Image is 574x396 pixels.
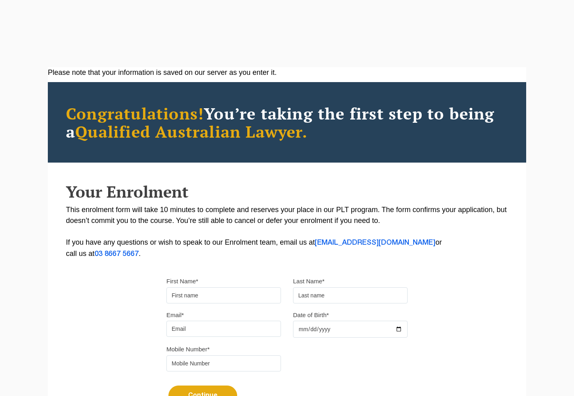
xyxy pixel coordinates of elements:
span: Qualified Australian Lawyer. [75,121,307,142]
div: Please note that your information is saved on our server as you enter it. [48,67,526,78]
input: Last name [293,287,408,303]
input: Email [166,321,281,337]
label: Mobile Number* [166,345,210,353]
span: Congratulations! [66,103,204,124]
a: 03 8667 5667 [94,251,139,257]
h2: You’re taking the first step to being a [66,104,508,140]
input: Mobile Number [166,355,281,371]
input: First name [166,287,281,303]
p: This enrolment form will take 10 minutes to complete and reserves your place in our PLT program. ... [66,204,508,260]
label: First Name* [166,277,198,285]
label: Date of Birth* [293,311,329,319]
label: Email* [166,311,184,319]
a: [EMAIL_ADDRESS][DOMAIN_NAME] [315,239,435,246]
label: Last Name* [293,277,324,285]
h2: Your Enrolment [66,183,508,200]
